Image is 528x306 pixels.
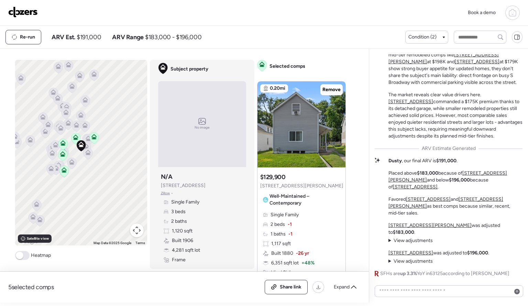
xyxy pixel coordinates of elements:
span: Heatmap [31,252,51,259]
h3: $129,900 [260,173,286,181]
span: 0.20mi [270,85,285,92]
a: Terms (opens in new tab) [135,241,145,245]
a: [STREET_ADDRESS] [455,59,499,65]
span: $183,000 - $196,000 [145,33,201,41]
span: Vinyl Siding [271,269,296,276]
span: No image [195,125,210,130]
strong: $196,000 [449,177,470,183]
span: 5 selected comps [8,283,54,291]
p: , our final ARV is . [388,157,458,164]
a: [STREET_ADDRESS] [406,196,451,202]
span: 1,120 sqft [172,228,192,234]
span: ARV Est. [52,33,75,41]
span: 3 beds [171,208,186,215]
span: Zillow [161,190,170,196]
a: [STREET_ADDRESS][PERSON_NAME] [388,222,472,228]
span: Expand [334,284,350,291]
strong: $183,000 [393,229,414,235]
summary: View adjustments [388,237,433,244]
span: 4,281 sqft lot [172,247,200,254]
span: 2 beds [271,221,285,228]
strong: Dusty [388,158,402,164]
span: 2 baths [171,218,187,225]
span: SFHs are YoY in 63125 according to [PERSON_NAME] [380,270,509,277]
img: Logo [8,7,38,18]
span: -26 yr [296,250,309,257]
span: Single Family [271,211,299,218]
span: -1 [288,221,292,228]
span: Book a demo [468,10,496,15]
span: View adjustments [394,258,433,264]
span: Map Data ©2025 Google [93,241,131,245]
span: • [171,190,173,196]
a: Open this area in Google Maps (opens a new window) [17,237,40,245]
span: View adjustments [394,238,433,243]
a: [STREET_ADDRESS] [388,99,433,105]
a: [STREET_ADDRESS] [393,184,438,190]
span: 1,117 sqft [271,240,291,247]
img: Google [17,237,40,245]
span: -1 [288,231,293,238]
strong: $191,000 [436,158,456,164]
span: Selected comps [269,63,305,70]
span: Well-Maintained – Contemporary [269,193,340,207]
h3: N/A [161,173,173,181]
span: Share link [280,284,301,291]
p: was adjusted to . [388,250,489,256]
span: [STREET_ADDRESS][PERSON_NAME] [260,183,343,189]
span: Built 1906 [172,237,193,244]
span: ARV Estimate Generated [422,145,476,152]
p: The market reveals clear value drivers here. commanded a $175K premium thanks to its detached gar... [388,91,522,140]
p: Placed above because of and below because of . [388,170,522,190]
span: Subject property [170,66,208,73]
span: 1 baths [271,231,286,238]
span: Remove [322,86,341,93]
span: 6,351 sqft lot [271,260,299,266]
span: Built 1880 [271,250,293,257]
span: + 48% [301,260,315,266]
p: This 3/2 on S Broadway faces a unique valuation puzzle. While mid-tier remodeled comps like at $1... [388,45,522,86]
p: was adjusted to . [388,222,522,236]
strong: $183,000 [417,170,438,176]
span: Satellite view [27,236,49,241]
span: ARV Range [112,33,144,41]
span: Re-run [20,34,35,41]
span: $191,000 [77,33,101,41]
span: [STREET_ADDRESS] [161,182,206,189]
summary: View adjustments [388,258,433,265]
span: Single Family [171,199,199,206]
p: Favored and as best comps because similar, recent, mid‑tier sales. [388,196,522,217]
span: Frame [172,256,186,263]
button: Map camera controls [130,223,144,237]
span: up 3.3% [400,271,417,276]
strong: $196,000 [467,250,488,256]
a: [STREET_ADDRESS] [388,250,433,256]
span: Condition (2) [408,34,437,41]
